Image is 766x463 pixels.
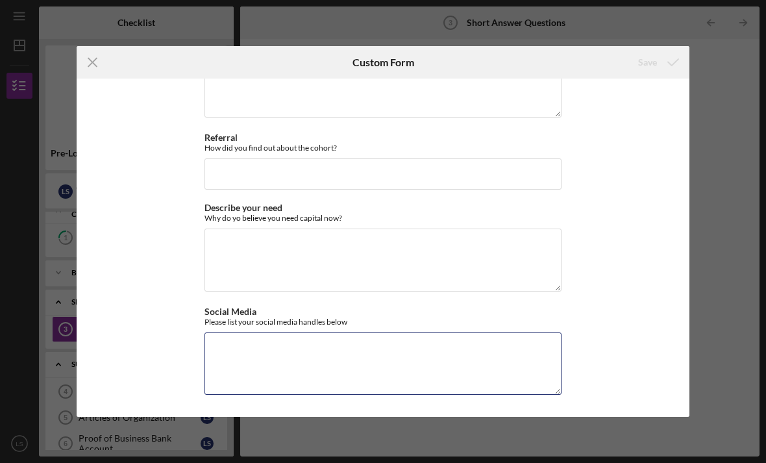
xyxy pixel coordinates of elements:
[352,56,414,68] h6: Custom Form
[204,306,256,317] label: Social Media
[204,132,238,143] label: Referral
[204,213,562,223] div: Why do yo believe you need capital now?
[204,317,562,327] div: Please list your social media handles below
[204,143,562,153] div: How did you find out about the cohort?
[638,49,657,75] div: Save
[204,202,282,213] label: Describe your need
[625,49,689,75] button: Save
